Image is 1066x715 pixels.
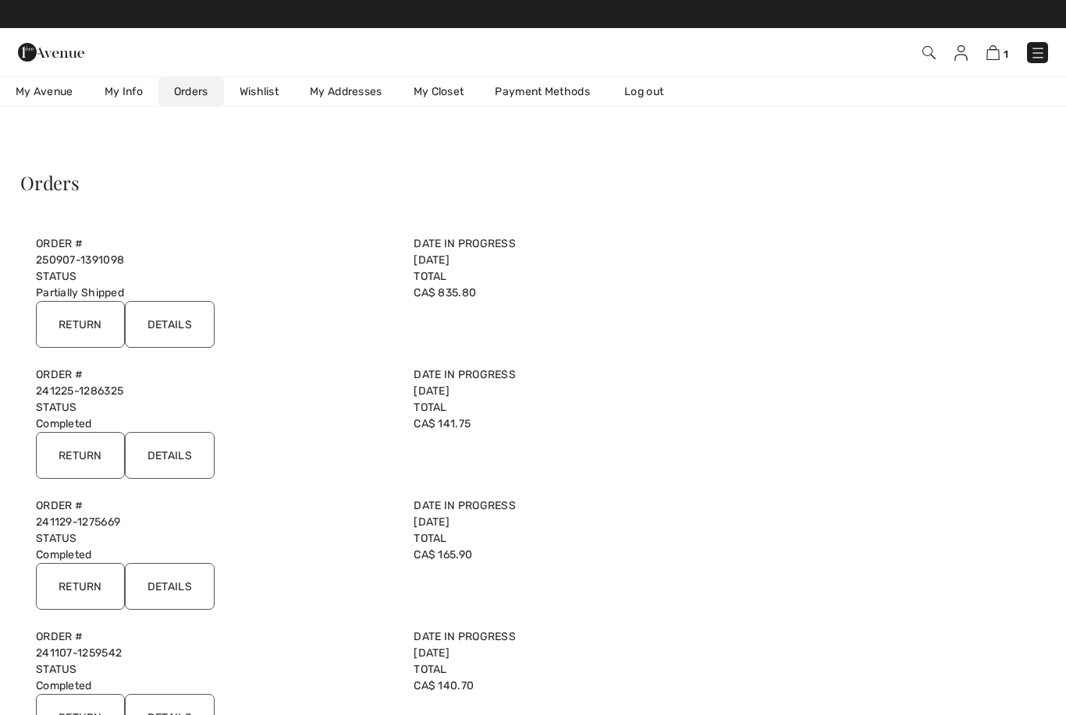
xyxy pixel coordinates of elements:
[224,77,294,106] a: Wishlist
[158,77,224,106] a: Orders
[414,628,773,645] label: Date in Progress
[16,83,73,100] span: My Avenue
[609,77,695,106] a: Log out
[922,46,936,59] img: Search
[36,628,395,645] label: Order #
[414,235,773,252] label: Date in Progress
[27,268,404,301] div: Partially Shipped
[36,366,395,383] label: Order #
[294,77,398,106] a: My Addresses
[1030,45,1046,61] img: Menu
[404,399,782,432] div: CA$ 141.75
[36,563,125,610] input: Return
[414,530,773,547] label: Total
[36,253,124,267] a: 250907-1391098
[404,497,782,530] div: [DATE]
[36,646,122,660] a: 241107-1259542
[954,45,968,61] img: My Info
[36,530,395,547] label: Status
[36,661,395,678] label: Status
[36,384,123,398] a: 241225-1286325
[414,399,773,416] label: Total
[404,268,782,301] div: CA$ 835.80
[125,301,215,348] input: Details
[398,77,480,106] a: My Closet
[125,432,215,479] input: Details
[404,661,782,694] div: CA$ 140.70
[404,628,782,661] div: [DATE]
[414,497,773,514] label: Date in Progress
[414,366,773,383] label: Date in Progress
[36,497,395,514] label: Order #
[36,432,125,479] input: Return
[89,77,158,106] a: My Info
[1004,48,1008,60] span: 1
[36,235,395,252] label: Order #
[18,37,84,68] img: 1ère Avenue
[414,661,773,678] label: Total
[20,173,789,192] div: Orders
[404,366,782,399] div: [DATE]
[27,399,404,432] div: Completed
[36,268,395,285] label: Status
[414,268,773,285] label: Total
[18,44,84,58] a: 1ère Avenue
[36,399,395,416] label: Status
[986,45,1000,60] img: Shopping Bag
[27,530,404,563] div: Completed
[986,43,1008,62] a: 1
[404,235,782,268] div: [DATE]
[36,301,125,348] input: Return
[36,515,120,529] a: 241129-1275669
[125,563,215,610] input: Details
[27,661,404,694] div: Completed
[479,77,606,106] a: Payment Methods
[404,530,782,563] div: CA$ 165.90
